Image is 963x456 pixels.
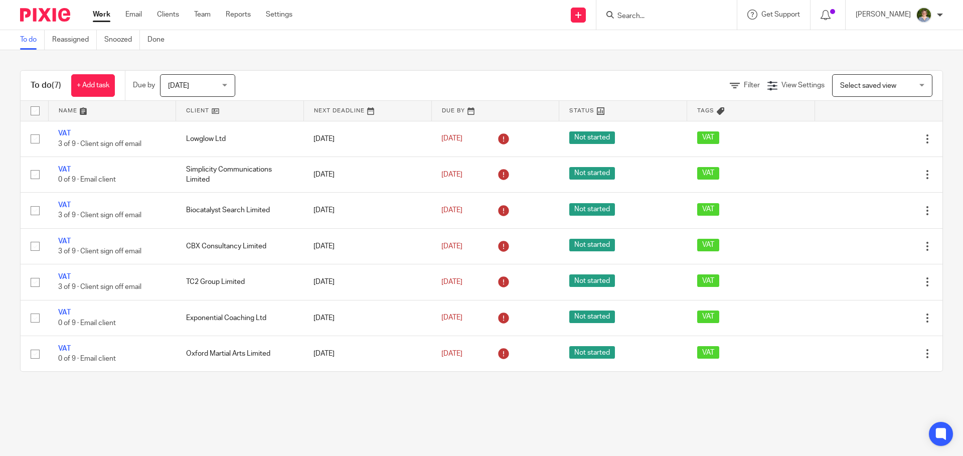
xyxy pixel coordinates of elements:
[226,10,251,20] a: Reports
[569,203,615,216] span: Not started
[303,121,431,157] td: [DATE]
[856,10,911,20] p: [PERSON_NAME]
[93,10,110,20] a: Work
[697,311,719,323] span: VAT
[697,346,719,359] span: VAT
[58,248,141,255] span: 3 of 9 · Client sign off email
[133,80,155,90] p: Due by
[58,273,71,280] a: VAT
[176,121,304,157] td: Lowglow Ltd
[441,315,462,322] span: [DATE]
[697,108,714,113] span: Tags
[58,130,71,137] a: VAT
[697,203,719,216] span: VAT
[58,166,71,173] a: VAT
[303,336,431,372] td: [DATE]
[761,11,800,18] span: Get Support
[697,167,719,180] span: VAT
[303,264,431,300] td: [DATE]
[441,350,462,357] span: [DATE]
[176,157,304,192] td: Simplicity Communications Limited
[697,131,719,144] span: VAT
[58,320,116,327] span: 0 of 9 · Email client
[20,30,45,50] a: To do
[71,74,115,97] a: + Add task
[52,81,61,89] span: (7)
[176,336,304,372] td: Oxford Martial Arts Limited
[58,355,116,362] span: 0 of 9 · Email client
[303,300,431,336] td: [DATE]
[744,82,760,89] span: Filter
[569,167,615,180] span: Not started
[194,10,211,20] a: Team
[441,243,462,250] span: [DATE]
[303,157,431,192] td: [DATE]
[441,171,462,178] span: [DATE]
[303,193,431,228] td: [DATE]
[569,131,615,144] span: Not started
[441,135,462,142] span: [DATE]
[157,10,179,20] a: Clients
[58,176,116,183] span: 0 of 9 · Email client
[58,309,71,316] a: VAT
[176,228,304,264] td: CBX Consultancy Limited
[58,212,141,219] span: 3 of 9 · Client sign off email
[569,311,615,323] span: Not started
[147,30,172,50] a: Done
[125,10,142,20] a: Email
[569,239,615,251] span: Not started
[916,7,932,23] img: pcwCs64t.jpeg
[168,82,189,89] span: [DATE]
[441,278,462,285] span: [DATE]
[840,82,896,89] span: Select saved view
[569,274,615,287] span: Not started
[266,10,292,20] a: Settings
[58,140,141,147] span: 3 of 9 · Client sign off email
[441,207,462,214] span: [DATE]
[616,12,707,21] input: Search
[31,80,61,91] h1: To do
[58,202,71,209] a: VAT
[697,239,719,251] span: VAT
[104,30,140,50] a: Snoozed
[58,345,71,352] a: VAT
[176,300,304,336] td: Exponential Coaching Ltd
[697,274,719,287] span: VAT
[176,193,304,228] td: Biocatalyst Search Limited
[20,8,70,22] img: Pixie
[781,82,825,89] span: View Settings
[569,346,615,359] span: Not started
[58,284,141,291] span: 3 of 9 · Client sign off email
[303,228,431,264] td: [DATE]
[58,238,71,245] a: VAT
[52,30,97,50] a: Reassigned
[176,264,304,300] td: TC2 Group Limited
